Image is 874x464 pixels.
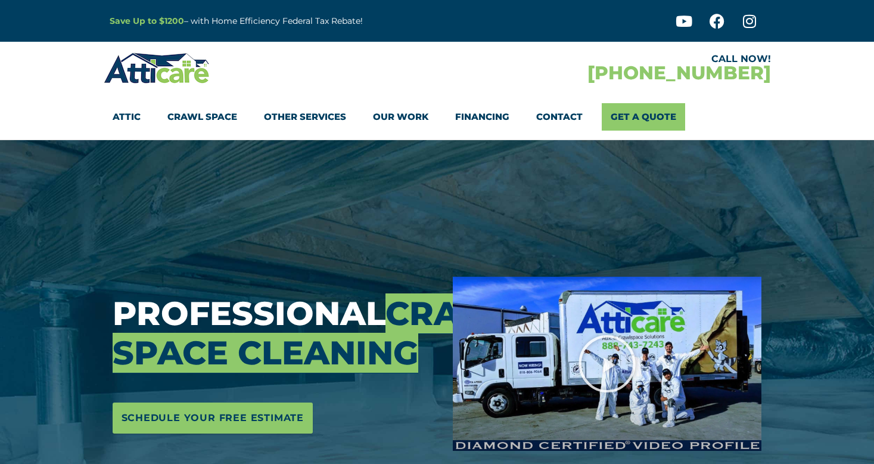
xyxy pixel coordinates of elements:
span: Crawl Space Cleaning [113,293,517,373]
nav: Menu [113,103,762,131]
span: Schedule Your Free Estimate [122,409,304,428]
h3: Professional [113,294,436,373]
a: Save Up to $1200 [110,16,184,26]
div: Play Video [577,334,637,394]
p: – with Home Efficiency Federal Tax Rebate! [110,14,496,28]
a: Crawl Space [167,103,237,131]
div: CALL NOW! [437,54,771,64]
a: Other Services [264,103,346,131]
a: Our Work [373,103,428,131]
a: Get A Quote [602,103,685,131]
a: Schedule Your Free Estimate [113,403,313,434]
a: Contact [536,103,583,131]
a: Attic [113,103,141,131]
a: Financing [455,103,509,131]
